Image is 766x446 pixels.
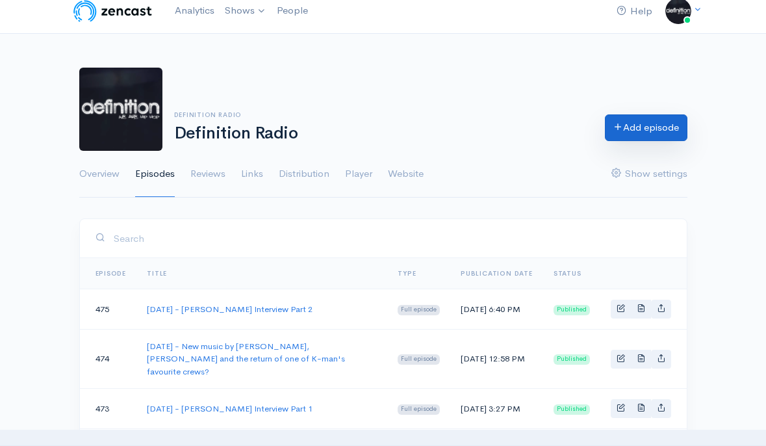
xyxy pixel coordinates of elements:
[450,389,543,429] td: [DATE] 3:27 PM
[80,289,137,330] td: 475
[554,354,590,365] span: Published
[174,111,589,118] h6: Definition Radio
[554,269,581,278] span: Status
[398,404,440,415] span: Full episode
[147,341,345,377] a: [DATE] - New music by [PERSON_NAME], [PERSON_NAME] and the return of one of K-man's favourite crews?
[611,151,687,198] a: Show settings
[611,399,671,418] div: Basic example
[147,304,313,315] a: [DATE] - [PERSON_NAME] Interview Part 2
[241,151,263,198] a: Links
[461,269,533,278] a: Publication date
[611,300,671,319] div: Basic example
[450,289,543,330] td: [DATE] 6:40 PM
[398,269,416,278] a: Type
[190,151,225,198] a: Reviews
[174,124,589,143] h1: Definition Radio
[79,151,120,198] a: Overview
[113,225,671,252] input: Search
[147,269,167,278] a: Title
[80,329,137,389] td: 474
[554,404,590,415] span: Published
[388,151,424,198] a: Website
[605,114,687,141] a: Add episode
[279,151,329,198] a: Distribution
[611,350,671,369] div: Basic example
[147,403,313,414] a: [DATE] - [PERSON_NAME] Interview Part 1
[96,269,127,278] a: Episode
[554,305,590,315] span: Published
[450,329,543,389] td: [DATE] 12:58 PM
[80,389,137,429] td: 473
[345,151,372,198] a: Player
[135,151,175,198] a: Episodes
[398,305,440,315] span: Full episode
[398,354,440,365] span: Full episode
